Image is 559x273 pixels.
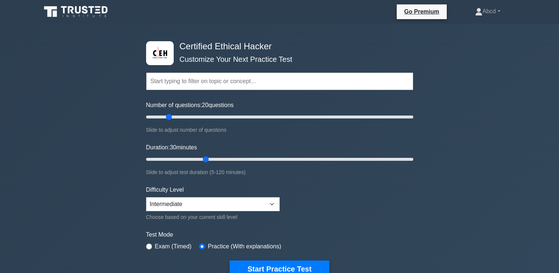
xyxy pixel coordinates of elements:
[170,144,176,150] span: 30
[202,102,209,108] span: 20
[146,101,234,110] label: Number of questions: questions
[155,242,192,251] label: Exam (Timed)
[146,230,413,239] label: Test Mode
[146,125,413,134] div: Slide to adjust number of questions
[146,185,184,194] label: Difficulty Level
[146,143,197,152] label: Duration: minutes
[146,72,413,90] input: Start typing to filter on topic or concept...
[400,7,443,16] a: Go Premium
[208,242,281,251] label: Practice (With explanations)
[146,213,280,221] div: Choose based on your current skill level
[177,41,377,52] h4: Certified Ethical Hacker
[457,4,518,19] a: Abcd
[146,168,413,177] div: Slide to adjust test duration (5-120 minutes)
